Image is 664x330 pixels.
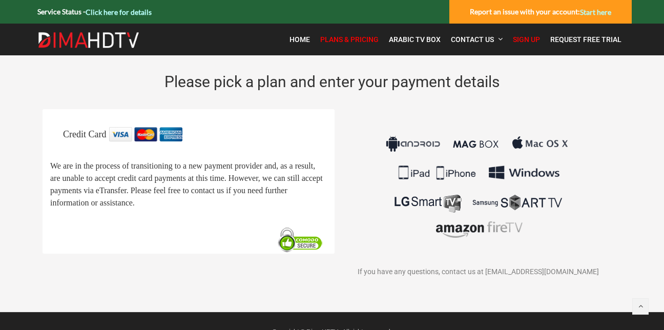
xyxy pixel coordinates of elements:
[63,129,106,139] span: Credit Card
[289,35,310,44] span: Home
[86,8,152,16] a: Click here for details
[550,35,621,44] span: Request Free Trial
[358,267,599,276] span: If you have any questions, contact us at [EMAIL_ADDRESS][DOMAIN_NAME]
[580,8,611,16] a: Start here
[508,29,545,50] a: Sign Up
[384,29,446,50] a: Arabic TV Box
[315,29,384,50] a: Plans & Pricing
[164,73,500,91] span: Please pick a plan and enter your payment details
[389,35,441,44] span: Arabic TV Box
[470,7,611,16] strong: Report an issue with your account:
[37,32,140,48] img: Dima HDTV
[320,35,379,44] span: Plans & Pricing
[513,35,540,44] span: Sign Up
[50,162,323,208] span: We are in the process of transitioning to a new payment provider and, as a result, are unable to ...
[451,35,494,44] span: Contact Us
[632,298,649,315] a: Back to top
[37,7,152,16] strong: Service Status -
[545,29,627,50] a: Request Free Trial
[284,29,315,50] a: Home
[446,29,508,50] a: Contact Us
